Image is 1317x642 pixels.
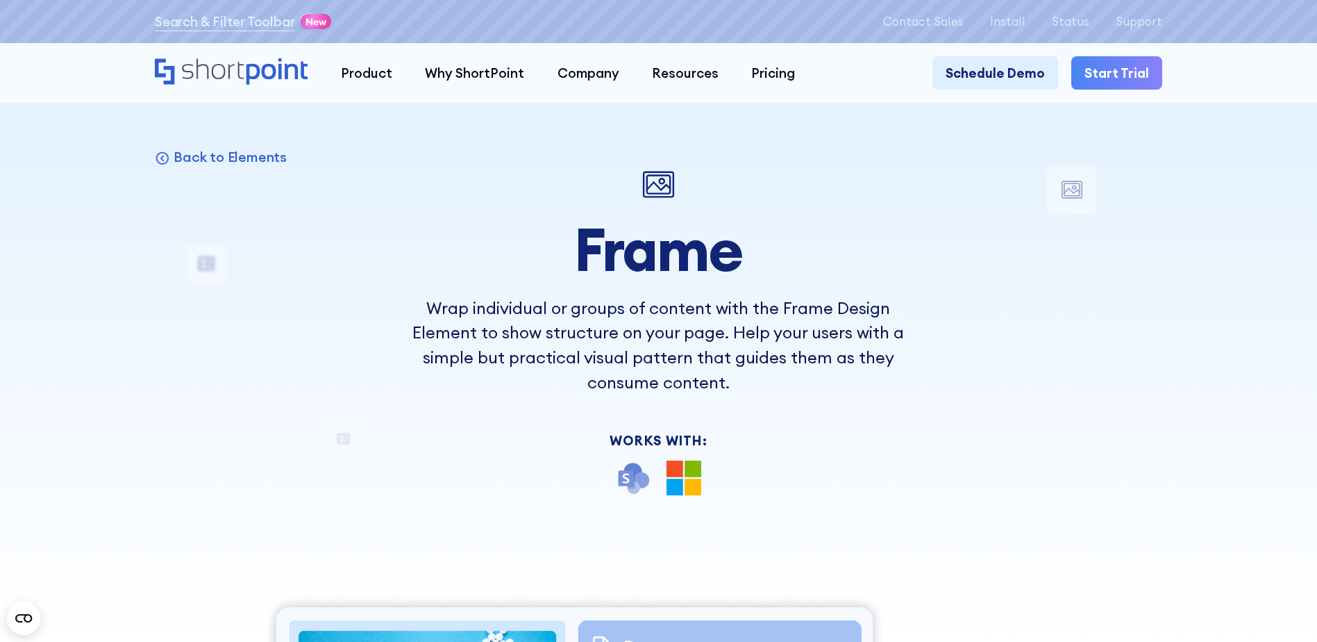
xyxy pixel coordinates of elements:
[155,58,308,87] a: Home
[155,148,287,166] a: Back to Elements
[932,56,1058,89] a: Schedule Demo
[425,63,524,83] div: Why ShortPoint
[541,56,635,89] a: Company
[751,63,795,83] div: Pricing
[635,56,735,89] a: Resources
[1248,575,1317,642] iframe: Chat Widget
[883,15,964,28] a: Contact Sales
[7,602,40,635] button: Open CMP widget
[412,296,905,395] p: Wrap individual or groups of content with the Frame Design Element to show structure on your page...
[990,15,1025,28] a: Install
[1071,56,1162,89] a: Start Trial
[341,63,392,83] div: Product
[324,56,408,89] a: Product
[155,12,295,31] a: Search & Filter Toolbar
[639,165,678,204] img: Frame
[174,148,287,166] p: Back to Elements
[409,56,541,89] a: Why ShortPoint
[616,461,651,495] img: SharePoint icon
[1116,15,1162,28] a: Support
[666,461,701,495] img: Microsoft 365 logo
[412,434,905,447] div: Works With:
[412,217,905,283] h1: Frame
[1052,15,1089,28] a: Status
[557,63,619,83] div: Company
[735,56,812,89] a: Pricing
[652,63,719,83] div: Resources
